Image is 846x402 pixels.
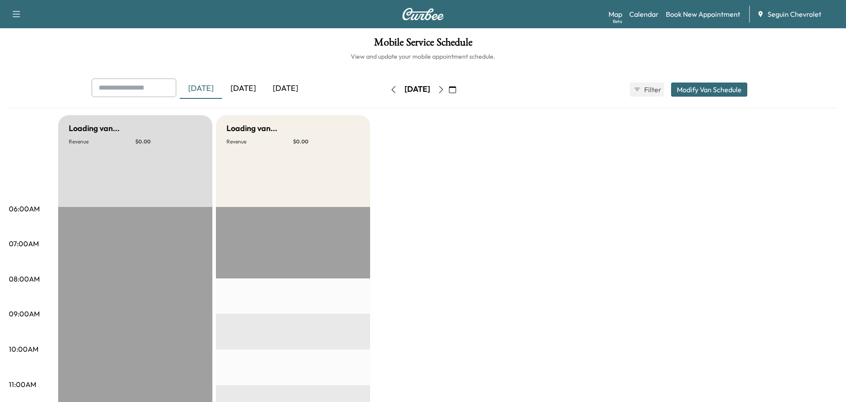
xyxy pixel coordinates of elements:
div: [DATE] [180,79,222,99]
p: Revenue [69,138,135,145]
div: [DATE] [404,84,430,95]
p: 06:00AM [9,203,40,214]
div: [DATE] [222,79,264,99]
button: Filter [630,83,664,97]
p: 09:00AM [9,308,40,319]
div: Beta [613,18,622,25]
p: 11:00AM [9,379,36,390]
div: [DATE] [264,79,307,99]
p: 08:00AM [9,274,40,284]
h5: Loading van... [69,122,119,135]
a: Book New Appointment [666,9,740,19]
a: Calendar [629,9,659,19]
p: $ 0.00 [293,138,360,145]
button: Modify Van Schedule [671,83,747,97]
h1: Mobile Service Schedule [9,37,837,52]
p: $ 0.00 [135,138,202,145]
img: Curbee Logo [402,8,444,20]
h6: View and update your mobile appointment schedule. [9,52,837,61]
p: 07:00AM [9,238,39,249]
p: Revenue [226,138,293,145]
span: Seguin Chevrolet [768,9,821,19]
h5: Loading van... [226,122,277,135]
span: Filter [644,84,660,95]
p: 10:00AM [9,344,38,354]
a: MapBeta [609,9,622,19]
